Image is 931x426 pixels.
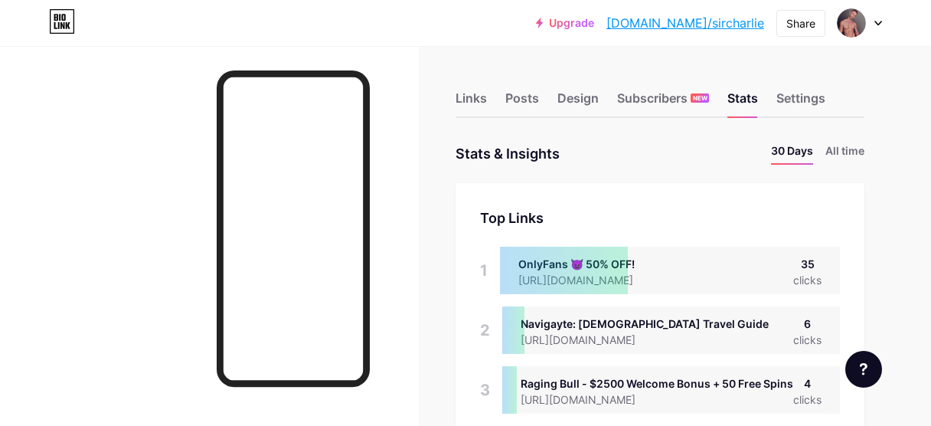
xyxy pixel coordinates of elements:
[557,89,599,116] div: Design
[776,89,825,116] div: Settings
[606,14,764,32] a: [DOMAIN_NAME]/sircharlie
[771,143,813,165] li: 30 Days
[837,8,866,38] img: sircharlie
[480,247,488,294] div: 1
[793,375,822,392] div: 4
[480,366,490,414] div: 3
[521,392,793,408] div: [URL][DOMAIN_NAME]
[793,316,822,332] div: 6
[617,89,709,116] div: Subscribers
[505,89,539,116] div: Posts
[480,306,490,354] div: 2
[456,143,560,165] div: Stats & Insights
[825,143,864,165] li: All time
[793,272,822,288] div: clicks
[536,17,594,29] a: Upgrade
[793,392,822,408] div: clicks
[456,89,487,116] div: Links
[521,375,793,392] div: Raging Bull - $2500 Welcome Bonus + 50 Free Spins
[480,208,840,228] div: Top Links
[786,15,815,31] div: Share
[793,332,822,348] div: clicks
[693,93,707,103] span: NEW
[521,316,769,332] div: Navigayte: [DEMOGRAPHIC_DATA] Travel Guide
[793,256,822,272] div: 35
[727,89,758,116] div: Stats
[521,332,769,348] div: [URL][DOMAIN_NAME]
